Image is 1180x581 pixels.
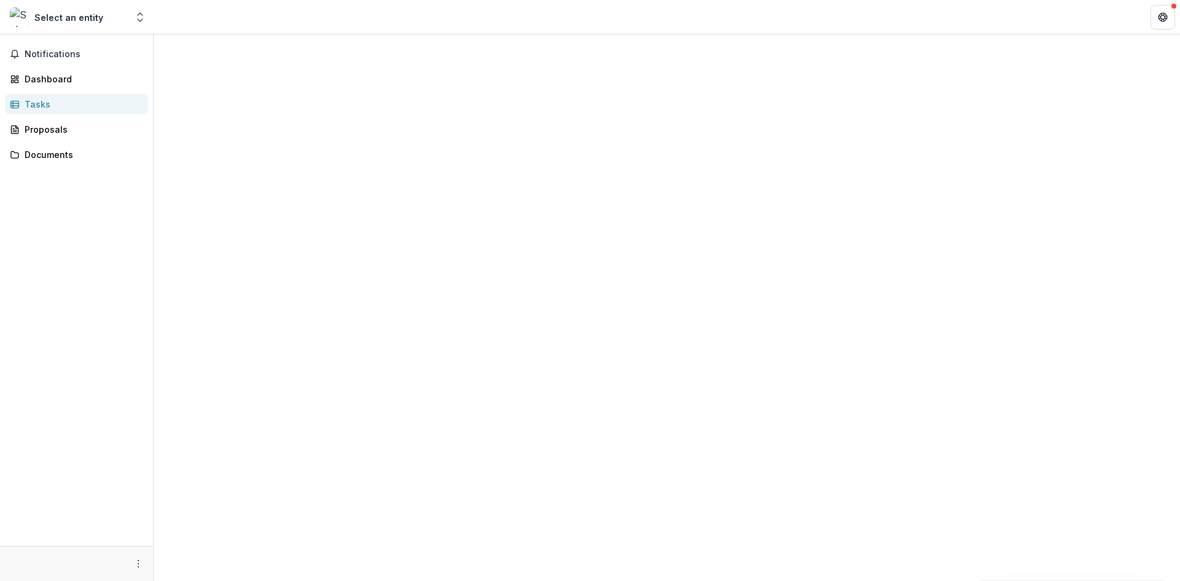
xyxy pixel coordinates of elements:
div: Proposals [25,123,138,136]
span: Notifications [25,49,143,60]
button: Get Help [1150,5,1175,30]
a: Tasks [5,94,148,114]
button: More [131,556,146,571]
div: Documents [25,148,138,161]
a: Dashboard [5,69,148,89]
div: Dashboard [25,73,138,85]
div: Tasks [25,98,138,111]
button: Notifications [5,44,148,64]
div: Select an entity [34,11,103,24]
a: Proposals [5,119,148,140]
img: Select an entity [10,7,29,27]
a: Documents [5,144,148,165]
button: Open entity switcher [132,5,149,30]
